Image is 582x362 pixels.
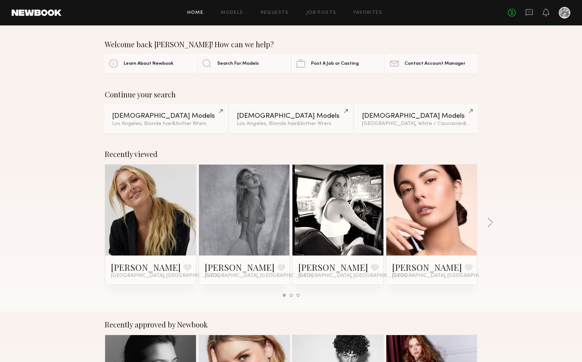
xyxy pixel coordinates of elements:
[105,90,477,99] div: Continue your search
[112,121,220,126] div: Los Angeles, Blonde hair
[172,121,207,126] span: & 3 other filter s
[105,40,477,49] div: Welcome back [PERSON_NAME]! How can we help?
[230,105,352,132] a: [DEMOGRAPHIC_DATA] ModelsLos Angeles, Blonde hair&3other filters
[187,11,204,15] a: Home
[362,113,470,120] div: [DEMOGRAPHIC_DATA] Models
[105,320,477,329] div: Recently approved by Newbook
[105,105,227,132] a: [DEMOGRAPHIC_DATA] ModelsLos Angeles, Blonde hair&3other filters
[463,121,498,126] span: & 2 other filter s
[205,261,275,273] a: [PERSON_NAME]
[404,61,465,66] span: Contact Account Manager
[298,261,368,273] a: [PERSON_NAME]
[112,113,220,120] div: [DEMOGRAPHIC_DATA] Models
[105,150,477,158] div: Recently viewed
[354,11,382,15] a: Favorites
[111,273,219,279] span: [GEOGRAPHIC_DATA], [GEOGRAPHIC_DATA]
[237,113,345,120] div: [DEMOGRAPHIC_DATA] Models
[261,11,289,15] a: Requests
[124,61,174,66] span: Learn About Newbook
[221,11,243,15] a: Models
[111,261,181,273] a: [PERSON_NAME]
[355,105,477,132] a: [DEMOGRAPHIC_DATA] Models[GEOGRAPHIC_DATA], White / Caucasian&2other filters
[237,121,345,126] div: Los Angeles, Blonde hair
[105,55,196,73] a: Learn About Newbook
[205,273,313,279] span: [GEOGRAPHIC_DATA], [GEOGRAPHIC_DATA]
[306,11,336,15] a: Job Posts
[198,55,290,73] a: Search For Models
[311,61,359,66] span: Post A Job or Casting
[392,261,462,273] a: [PERSON_NAME]
[386,55,477,73] a: Contact Account Manager
[292,55,384,73] a: Post A Job or Casting
[297,121,331,126] span: & 3 other filter s
[362,121,470,126] div: [GEOGRAPHIC_DATA], White / Caucasian
[298,273,407,279] span: [GEOGRAPHIC_DATA], [GEOGRAPHIC_DATA]
[392,273,501,279] span: [GEOGRAPHIC_DATA], [GEOGRAPHIC_DATA]
[217,61,259,66] span: Search For Models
